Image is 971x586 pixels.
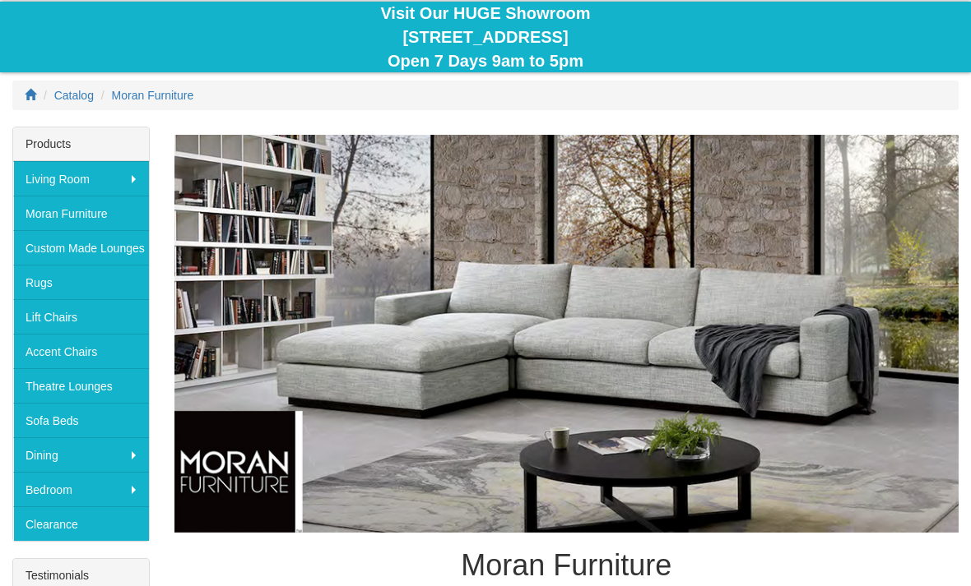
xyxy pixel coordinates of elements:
a: Theatre Lounges [13,369,149,404]
a: Bedroom [13,473,149,507]
a: Custom Made Lounges [13,231,149,265]
div: Visit Our HUGE Showroom [STREET_ADDRESS] Open 7 Days 9am to 5pm [12,2,959,73]
h1: Moran Furniture [174,550,959,583]
a: Lift Chairs [13,300,149,335]
a: Dining [13,438,149,473]
div: Products [13,128,149,162]
a: Moran Furniture [112,90,194,103]
a: Accent Chairs [13,335,149,369]
a: Catalog [54,90,94,103]
a: Sofa Beds [13,404,149,438]
img: Moran Furniture [174,136,959,533]
a: Moran Furniture [13,196,149,231]
a: Rugs [13,265,149,300]
a: Living Room [13,162,149,196]
a: Clearance [13,507,149,542]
